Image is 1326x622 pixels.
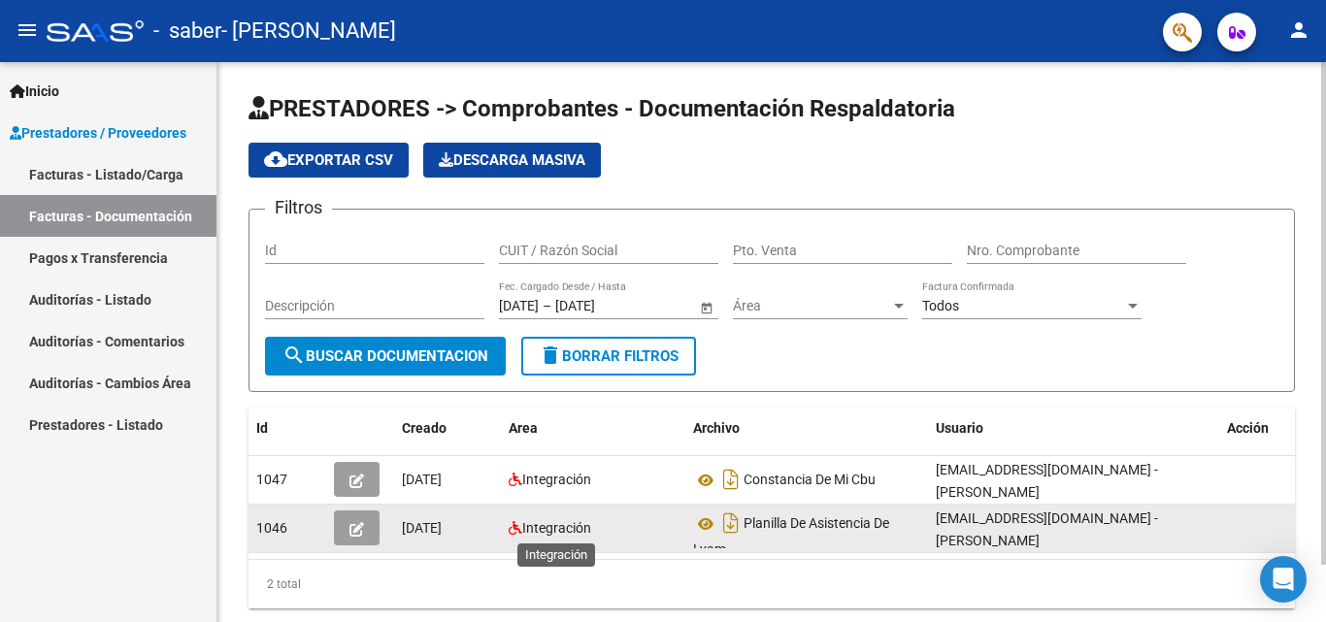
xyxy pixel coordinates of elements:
[16,18,39,42] mat-icon: menu
[153,10,221,52] span: - saber
[10,81,59,102] span: Inicio
[402,472,442,487] span: [DATE]
[718,464,744,495] i: Descargar documento
[256,520,287,536] span: 1046
[265,337,506,376] button: Buscar Documentacion
[936,510,1158,548] span: [EMAIL_ADDRESS][DOMAIN_NAME] - [PERSON_NAME]
[539,347,679,365] span: Borrar Filtros
[249,560,1295,608] div: 2 total
[1287,18,1310,42] mat-icon: person
[423,143,601,178] app-download-masive: Descarga masiva de comprobantes (adjuntos)
[402,520,442,536] span: [DATE]
[936,462,1158,500] span: [EMAIL_ADDRESS][DOMAIN_NAME] - [PERSON_NAME]
[423,143,601,178] button: Descarga Masiva
[256,420,268,436] span: Id
[264,147,287,171] mat-icon: cloud_download
[733,298,890,314] span: Área
[256,472,287,487] span: 1047
[1227,420,1269,436] span: Acción
[501,408,685,449] datatable-header-cell: Area
[928,408,1219,449] datatable-header-cell: Usuario
[265,194,332,221] h3: Filtros
[685,408,928,449] datatable-header-cell: Archivo
[249,95,955,122] span: PRESTADORES -> Comprobantes - Documentación Respaldatoria
[249,408,326,449] datatable-header-cell: Id
[693,420,740,436] span: Archivo
[509,420,538,436] span: Area
[555,298,650,314] input: Fecha fin
[521,337,696,376] button: Borrar Filtros
[439,151,585,169] span: Descarga Masiva
[522,520,591,536] span: Integración
[718,507,744,539] i: Descargar documento
[394,408,501,449] datatable-header-cell: Creado
[922,298,959,313] span: Todos
[10,122,186,144] span: Prestadores / Proveedores
[522,472,591,487] span: Integración
[936,420,983,436] span: Usuario
[539,344,562,367] mat-icon: delete
[696,297,716,317] button: Open calendar
[744,473,876,488] span: Constancia De Mi Cbu
[221,10,396,52] span: - [PERSON_NAME]
[1260,556,1307,603] div: Open Intercom Messenger
[264,151,393,169] span: Exportar CSV
[543,298,551,314] span: –
[1219,408,1316,449] datatable-header-cell: Acción
[499,298,539,314] input: Fecha inicio
[693,516,889,558] span: Planilla De Asistencia De Lyam
[249,143,409,178] button: Exportar CSV
[282,344,306,367] mat-icon: search
[282,347,488,365] span: Buscar Documentacion
[402,420,447,436] span: Creado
